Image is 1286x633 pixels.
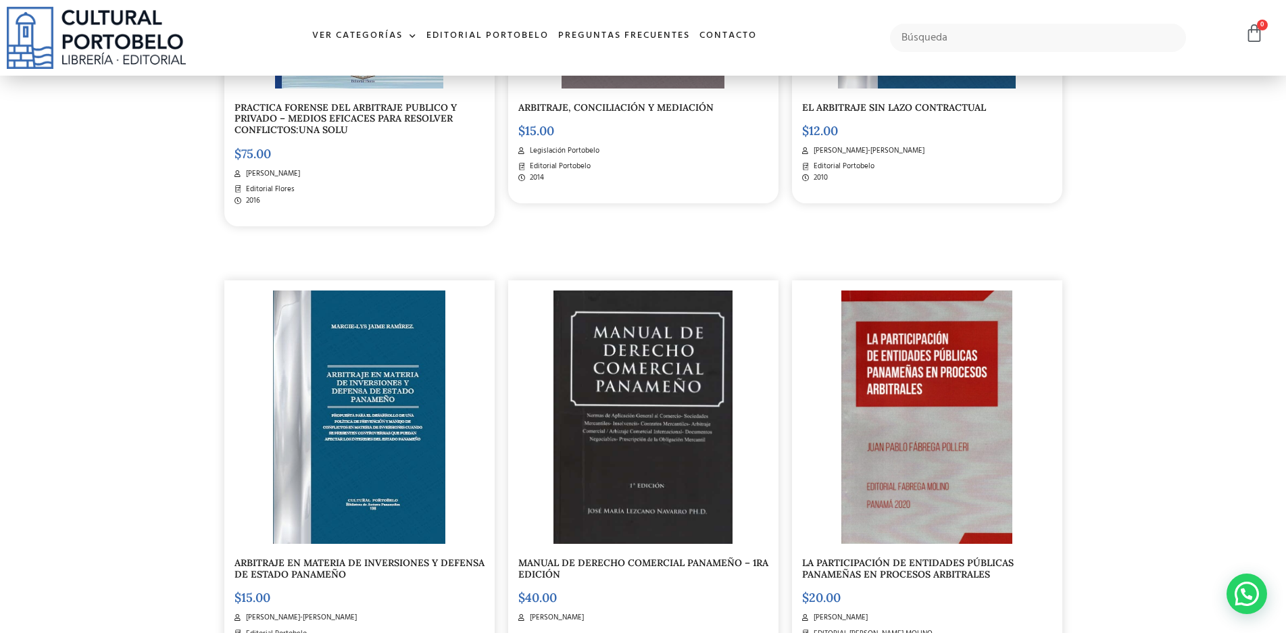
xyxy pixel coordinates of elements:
a: Preguntas frecuentes [553,22,695,51]
a: ARBITRAJE EN MATERIA DE INVERSIONES Y DEFENSA DE ESTADO PANAMEÑO [234,557,485,580]
img: BA198-2.jpg [273,290,446,544]
a: EL ARBITRAJE SIN LAZO CONTRACTUAL [802,101,986,113]
bdi: 75.00 [234,146,271,161]
span: $ [518,123,525,138]
img: WhatsApp Image 2025-02-14 at 1.00.55 PM [553,290,733,544]
bdi: 15.00 [234,590,270,605]
span: $ [234,146,241,161]
bdi: 12.00 [802,123,838,138]
span: [PERSON_NAME] [810,612,868,624]
span: $ [802,590,809,605]
a: Editorial Portobelo [422,22,553,51]
a: Ver Categorías [307,22,422,51]
img: img20230601_09275591 [841,290,1012,544]
span: [PERSON_NAME]-[PERSON_NAME] [243,612,357,624]
span: $ [518,590,525,605]
span: 2014 [526,172,544,184]
input: Búsqueda [890,24,1186,52]
span: 2010 [810,172,828,184]
span: Legislación Portobelo [526,145,599,157]
span: $ [234,590,241,605]
a: Contacto [695,22,762,51]
span: [PERSON_NAME] [526,612,584,624]
span: Editorial Portobelo [810,161,874,172]
bdi: 20.00 [802,590,841,605]
bdi: 15.00 [518,123,554,138]
bdi: 40.00 [518,590,557,605]
span: [PERSON_NAME] [243,168,300,180]
span: Editorial Flores [243,184,295,195]
a: 0 [1245,24,1264,43]
a: ARBITRAJE, CONCILIACIÓN Y MEDIACIÓN [518,101,714,113]
a: MANUAL DE DERECHO COMERCIAL PANAMEÑO – 1RA EDICIÓN [518,557,768,580]
span: 0 [1257,20,1268,30]
a: PRACTICA FORENSE DEL ARBITRAJE PUBLICO Y PRIVADO – MEDIOS EFICACES PARA RESOLVER CONFLICTOS:UNA SOLU [234,101,457,136]
span: [PERSON_NAME]-[PERSON_NAME] [810,145,924,157]
span: Editorial Portobelo [526,161,591,172]
span: 2016 [243,195,260,207]
span: $ [802,123,809,138]
a: LA PARTICIPACIÓN DE ENTIDADES PÚBLICAS PANAMEÑAS EN PROCESOS ARBITRALES [802,557,1014,580]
